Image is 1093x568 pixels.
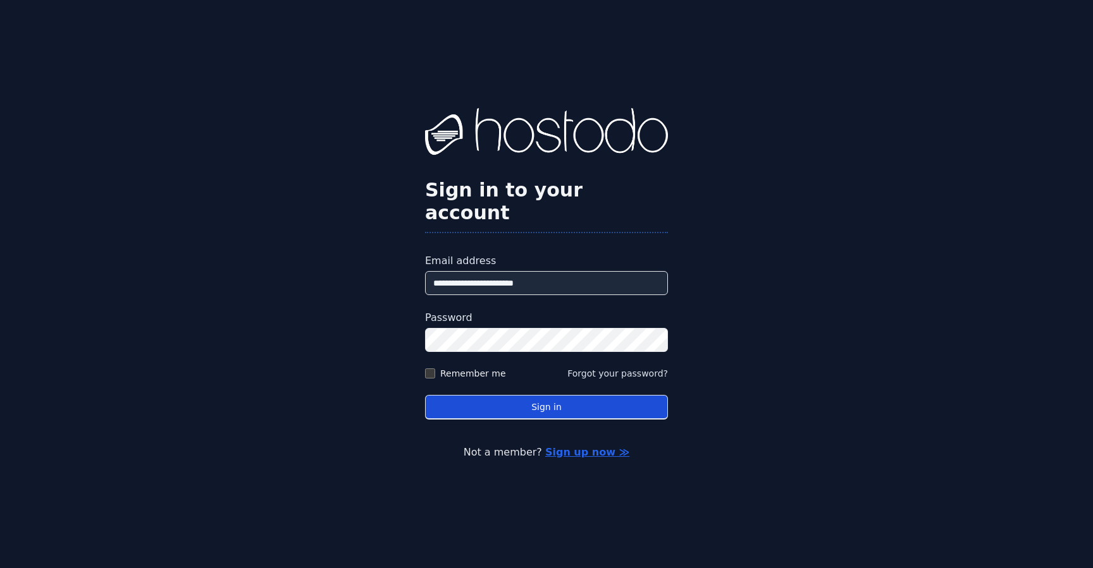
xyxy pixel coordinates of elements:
[425,310,668,325] label: Password
[425,395,668,420] button: Sign in
[425,253,668,269] label: Email address
[61,445,1032,460] p: Not a member?
[425,179,668,224] h2: Sign in to your account
[440,367,506,380] label: Remember me
[425,108,668,159] img: Hostodo
[545,446,629,458] a: Sign up now ≫
[567,367,668,380] button: Forgot your password?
